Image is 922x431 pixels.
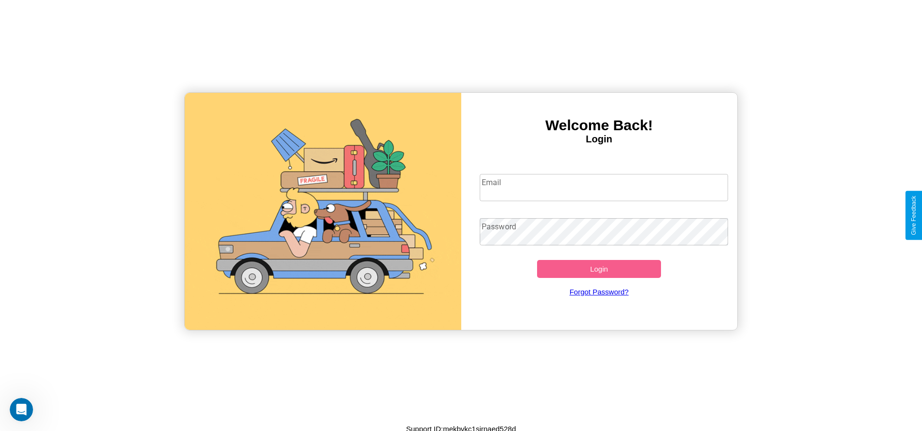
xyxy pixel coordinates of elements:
[185,93,461,330] img: gif
[461,117,737,134] h3: Welcome Back!
[537,260,661,278] button: Login
[10,398,33,421] iframe: Intercom live chat
[910,196,917,235] div: Give Feedback
[461,134,737,145] h4: Login
[475,278,723,306] a: Forgot Password?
